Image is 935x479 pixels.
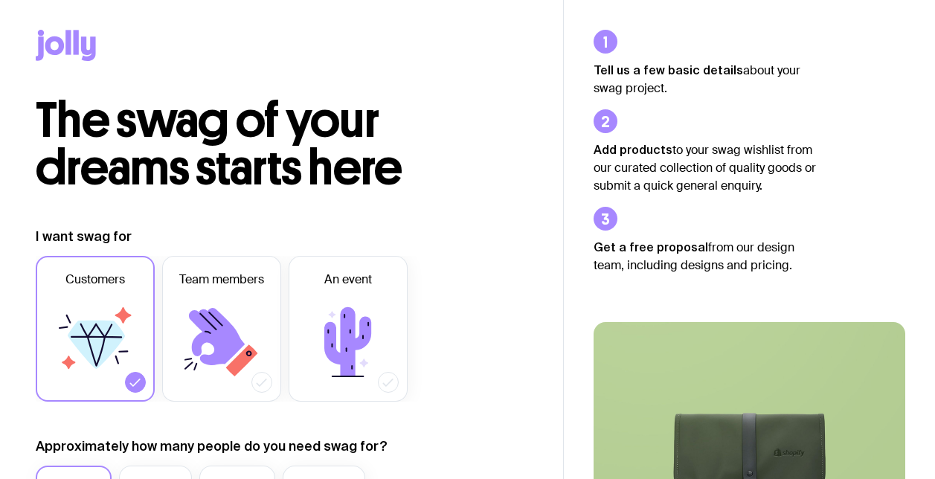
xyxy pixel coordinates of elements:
span: The swag of your dreams starts here [36,91,402,197]
label: Approximately how many people do you need swag for? [36,437,388,455]
strong: Tell us a few basic details [594,63,743,77]
p: about your swag project. [594,61,817,97]
p: to your swag wishlist from our curated collection of quality goods or submit a quick general enqu... [594,141,817,195]
p: from our design team, including designs and pricing. [594,238,817,274]
span: Team members [179,271,264,289]
label: I want swag for [36,228,132,245]
span: Customers [65,271,125,289]
strong: Get a free proposal [594,240,708,254]
strong: Add products [594,143,672,156]
span: An event [324,271,372,289]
